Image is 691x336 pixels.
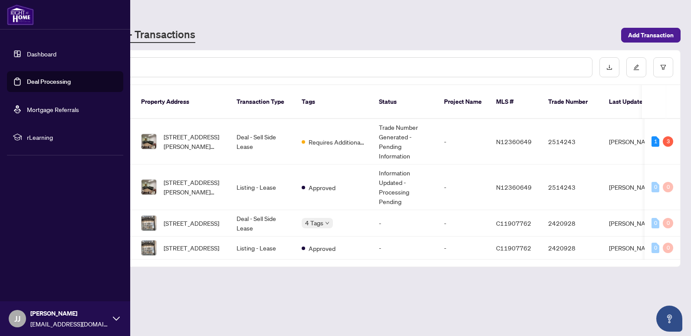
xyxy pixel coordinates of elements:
[30,309,109,318] span: [PERSON_NAME]
[437,119,489,165] td: -
[653,57,673,77] button: filter
[602,237,667,260] td: [PERSON_NAME]
[372,210,437,237] td: -
[437,210,489,237] td: -
[27,132,117,142] span: rLearning
[621,28,681,43] button: Add Transaction
[541,85,602,119] th: Trade Number
[663,218,673,228] div: 0
[372,165,437,210] td: Information Updated - Processing Pending
[7,4,34,25] img: logo
[541,210,602,237] td: 2420928
[602,85,667,119] th: Last Updated By
[30,319,109,329] span: [EMAIL_ADDRESS][DOMAIN_NAME]
[27,78,71,86] a: Deal Processing
[437,165,489,210] td: -
[27,105,79,113] a: Mortgage Referrals
[663,182,673,192] div: 0
[633,64,639,70] span: edit
[652,218,659,228] div: 0
[652,243,659,253] div: 0
[606,64,612,70] span: download
[164,218,219,228] span: [STREET_ADDRESS]
[14,313,20,325] span: JJ
[602,165,667,210] td: [PERSON_NAME]
[230,85,295,119] th: Transaction Type
[496,219,531,227] span: C11907762
[372,119,437,165] td: Trade Number Generated - Pending Information
[541,119,602,165] td: 2514243
[164,178,223,197] span: [STREET_ADDRESS][PERSON_NAME][PERSON_NAME]
[230,165,295,210] td: Listing - Lease
[628,28,674,42] span: Add Transaction
[230,237,295,260] td: Listing - Lease
[372,237,437,260] td: -
[295,85,372,119] th: Tags
[305,218,323,228] span: 4 Tags
[652,136,659,147] div: 1
[141,180,156,194] img: thumbnail-img
[437,85,489,119] th: Project Name
[541,165,602,210] td: 2514243
[660,64,666,70] span: filter
[141,216,156,231] img: thumbnail-img
[325,221,329,225] span: down
[437,237,489,260] td: -
[309,137,365,147] span: Requires Additional Docs
[309,183,336,192] span: Approved
[656,306,682,332] button: Open asap
[496,183,532,191] span: N12360649
[663,136,673,147] div: 3
[309,244,336,253] span: Approved
[496,138,532,145] span: N12360649
[602,119,667,165] td: [PERSON_NAME]
[230,119,295,165] td: Deal - Sell Side Lease
[141,134,156,149] img: thumbnail-img
[372,85,437,119] th: Status
[599,57,619,77] button: download
[164,243,219,253] span: [STREET_ADDRESS]
[541,237,602,260] td: 2420928
[496,244,531,252] span: C11907762
[663,243,673,253] div: 0
[134,85,230,119] th: Property Address
[164,132,223,151] span: [STREET_ADDRESS][PERSON_NAME][PERSON_NAME]
[27,50,56,58] a: Dashboard
[602,210,667,237] td: [PERSON_NAME]
[626,57,646,77] button: edit
[141,240,156,255] img: thumbnail-img
[652,182,659,192] div: 0
[489,85,541,119] th: MLS #
[230,210,295,237] td: Deal - Sell Side Lease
